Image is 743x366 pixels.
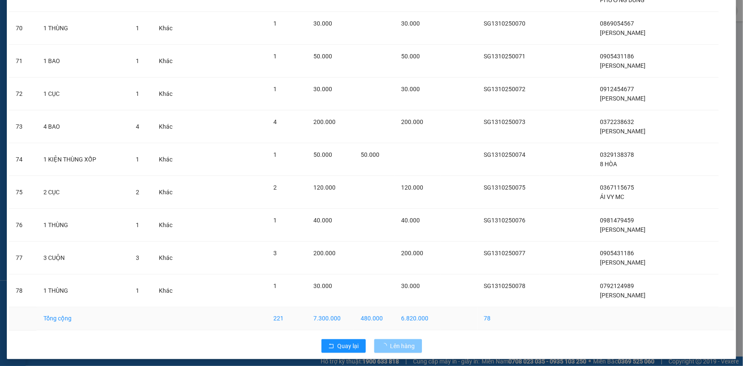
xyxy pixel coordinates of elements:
[136,222,140,228] span: 1
[136,123,140,130] span: 4
[600,217,634,224] span: 0981479459
[136,254,140,261] span: 3
[152,176,183,209] td: Khác
[600,118,634,125] span: 0372238632
[9,12,37,45] td: 70
[313,20,332,27] span: 30.000
[600,29,645,36] span: [PERSON_NAME]
[274,250,277,256] span: 3
[37,45,129,78] td: 1 BAO
[361,151,379,158] span: 50.000
[152,45,183,78] td: Khác
[313,217,332,224] span: 40.000
[274,86,277,92] span: 1
[136,189,140,196] span: 2
[313,86,332,92] span: 30.000
[9,45,37,78] td: 71
[600,259,645,266] span: [PERSON_NAME]
[484,250,526,256] span: SG1310250077
[274,53,277,60] span: 1
[313,118,336,125] span: 200.000
[152,78,183,110] td: Khác
[9,176,37,209] td: 75
[52,12,85,82] b: [PERSON_NAME] - Gửi khách hàng
[313,184,336,191] span: 120.000
[394,307,440,331] td: 6.820.000
[600,53,634,60] span: 0905431186
[600,151,634,158] span: 0329138378
[600,282,634,289] span: 0792124989
[600,20,634,27] span: 0869054567
[274,151,277,158] span: 1
[37,307,129,331] td: Tổng cộng
[307,307,354,331] td: 7.300.000
[9,143,37,176] td: 74
[92,11,113,31] img: logo.jpg
[390,341,415,351] span: Lên hàng
[600,62,645,69] span: [PERSON_NAME]
[152,274,183,307] td: Khác
[37,78,129,110] td: 1 CỤC
[37,143,129,176] td: 1 KIỆN THÙNG XỐP
[152,209,183,242] td: Khác
[136,287,140,294] span: 1
[600,95,645,102] span: [PERSON_NAME]
[484,53,526,60] span: SG1310250071
[484,86,526,92] span: SG1310250072
[600,292,645,299] span: [PERSON_NAME]
[152,110,183,143] td: Khác
[321,339,366,353] button: rollbackQuay lại
[401,86,420,92] span: 30.000
[313,250,336,256] span: 200.000
[600,184,634,191] span: 0367115675
[484,151,526,158] span: SG1310250074
[274,217,277,224] span: 1
[374,339,422,353] button: Lên hàng
[484,282,526,289] span: SG1310250078
[600,161,617,167] span: 8 HÒA
[72,40,117,51] li: (c) 2017
[72,32,117,39] b: [DOMAIN_NAME]
[37,176,129,209] td: 2 CỤC
[401,118,423,125] span: 200.000
[401,282,420,289] span: 30.000
[136,156,140,163] span: 1
[9,209,37,242] td: 76
[136,90,140,97] span: 1
[136,58,140,64] span: 1
[600,193,624,200] span: ÁI VY MC
[274,118,277,125] span: 4
[9,78,37,110] td: 72
[152,143,183,176] td: Khác
[274,184,277,191] span: 2
[274,20,277,27] span: 1
[401,53,420,60] span: 50.000
[600,128,645,135] span: [PERSON_NAME]
[401,250,423,256] span: 200.000
[136,25,140,32] span: 1
[313,53,332,60] span: 50.000
[401,217,420,224] span: 40.000
[267,307,307,331] td: 221
[313,282,332,289] span: 30.000
[313,151,332,158] span: 50.000
[328,343,334,350] span: rollback
[600,226,645,233] span: [PERSON_NAME]
[401,184,423,191] span: 120.000
[484,118,526,125] span: SG1310250073
[354,307,394,331] td: 480.000
[11,55,48,139] b: [PERSON_NAME] - [PERSON_NAME]
[477,307,539,331] td: 78
[37,209,129,242] td: 1 THÙNG
[274,282,277,289] span: 1
[152,242,183,274] td: Khác
[9,110,37,143] td: 73
[152,12,183,45] td: Khác
[381,343,390,349] span: loading
[600,250,634,256] span: 0905431186
[484,184,526,191] span: SG1310250075
[37,12,129,45] td: 1 THÙNG
[338,341,359,351] span: Quay lại
[9,274,37,307] td: 78
[484,20,526,27] span: SG1310250070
